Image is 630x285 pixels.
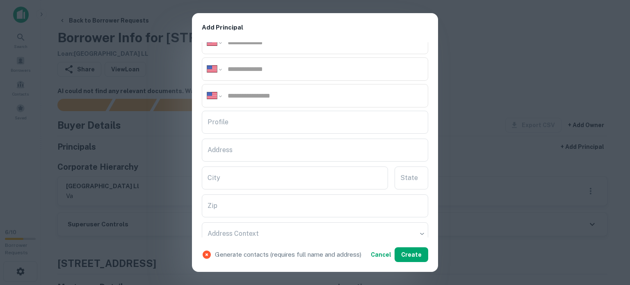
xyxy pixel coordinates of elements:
div: ​ [202,222,428,245]
button: Cancel [367,247,395,262]
button: Create [395,247,428,262]
p: Generate contacts (requires full name and address) [215,250,361,260]
iframe: Chat Widget [589,219,630,259]
h2: Add Principal [192,13,438,42]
